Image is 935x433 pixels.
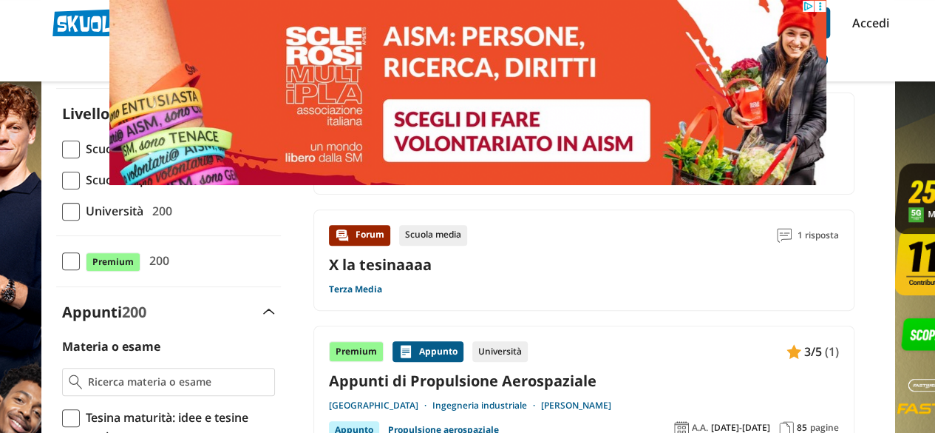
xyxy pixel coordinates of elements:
[804,342,822,361] span: 3/5
[62,338,160,355] label: Materia o esame
[263,309,275,315] img: Apri e chiudi sezione
[62,104,109,124] label: Livello
[798,225,839,246] span: 1 risposta
[329,283,382,295] a: Terza Media
[329,225,390,246] div: Forum
[329,400,432,412] a: [GEOGRAPHIC_DATA]
[329,371,839,391] a: Appunti di Propulsione Aerospaziale
[329,341,384,362] div: Premium
[80,170,181,189] span: Scuola Superiore
[86,252,140,272] span: Premium
[399,225,467,246] div: Scuola media
[88,375,268,389] input: Ricerca materia o esame
[122,302,146,322] span: 200
[472,341,528,362] div: Università
[398,344,413,359] img: Appunti contenuto
[541,400,611,412] a: [PERSON_NAME]
[69,375,83,389] img: Ricerca materia o esame
[80,139,160,158] span: Scuola Media
[329,255,432,275] a: X la tesinaaaa
[825,342,839,361] span: (1)
[392,341,463,362] div: Appunto
[786,344,801,359] img: Appunti contenuto
[777,228,792,243] img: Commenti lettura
[432,400,541,412] a: Ingegneria industriale
[80,201,143,221] span: Università
[143,251,169,270] span: 200
[62,302,146,322] label: Appunti
[852,7,883,38] a: Accedi
[146,201,172,221] span: 200
[335,228,350,243] img: Forum contenuto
